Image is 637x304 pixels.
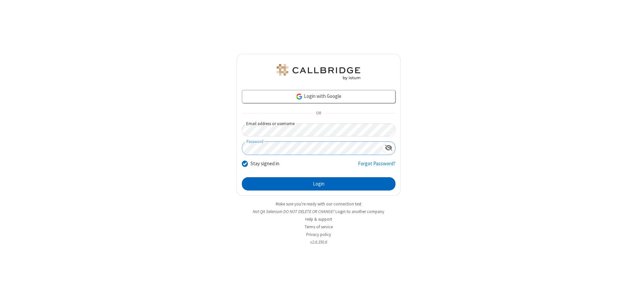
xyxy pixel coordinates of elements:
a: Help & support [305,216,332,222]
button: Login to another company [335,208,384,215]
a: Make sure you're ready with our connection test [276,201,361,207]
li: Not QA Selenium DO NOT DELETE OR CHANGE? [237,208,401,215]
span: OR [313,109,324,118]
a: Forgot Password? [358,160,395,173]
label: Stay signed in [250,160,279,168]
a: Login with Google [242,90,395,103]
input: Password [242,142,382,155]
li: v2.6.350.6 [237,239,401,245]
img: google-icon.png [296,93,303,100]
button: Login [242,177,395,190]
div: Show password [382,142,395,154]
img: QA Selenium DO NOT DELETE OR CHANGE [275,64,362,80]
a: Privacy policy [306,232,331,237]
a: Terms of service [305,224,333,230]
input: Email address or username [242,123,395,136]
